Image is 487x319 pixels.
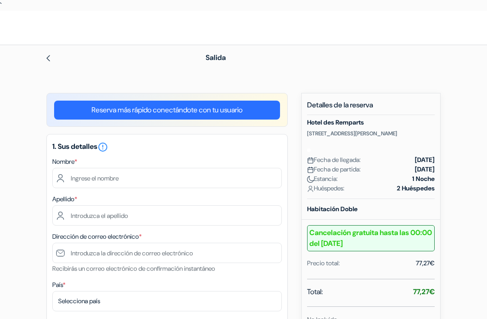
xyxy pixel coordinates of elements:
p: [STREET_ADDRESS][PERSON_NAME] [307,130,435,137]
label: Dirección de correo electrónico [52,232,142,241]
strong: 1 Noche [412,174,435,184]
div: 77,27€ [416,259,435,268]
a: error_outline [97,142,108,151]
span: Estancia: [307,174,338,184]
img: calendar.svg [307,157,314,164]
h5: Hotel des Remparts [307,119,435,126]
input: Introduzca la dirección de correo electrónico [52,243,282,263]
strong: 77,27€ [413,287,435,296]
label: País [52,280,65,290]
span: Fecha de partida: [307,165,361,174]
strong: [DATE] [415,165,435,174]
b: Habitación Doble [307,205,358,213]
strong: 2 Huéspedes [397,184,435,193]
div: Precio total: [307,259,340,268]
img: calendar.svg [307,166,314,173]
span: Total: [307,287,323,297]
img: left_arrow.svg [45,55,52,62]
b: Cancelación gratuita hasta las 00:00 del [DATE] [307,225,435,251]
small: Recibirás un correo electrónico de confirmación instantáneo [52,264,215,273]
label: Nombre [52,157,77,166]
img: moon.svg [307,176,314,183]
input: Introduzca el apellido [52,205,282,226]
span: Huéspedes: [307,184,345,193]
img: user_icon.svg [307,185,314,192]
h5: 1. Sus detalles [52,142,282,153]
span: Fecha de llegada: [307,155,361,165]
h5: Detalles de la reserva [307,101,435,115]
span: Salida [206,53,226,62]
img: Albergues.com [11,17,111,39]
input: Ingrese el nombre [52,168,282,188]
i: error_outline [97,142,108,153]
a: Reserva más rápido conectándote con tu usuario [54,101,280,120]
label: Apellido [52,194,77,204]
strong: [DATE] [415,155,435,165]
